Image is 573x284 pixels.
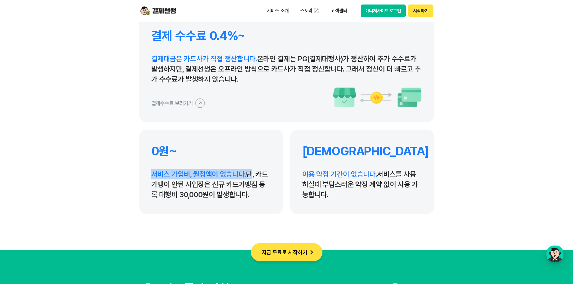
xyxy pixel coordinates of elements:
[296,5,324,17] a: 스토리
[151,98,205,108] button: 결제수수료 보러가기
[408,5,433,17] button: 시작하기
[307,248,316,256] img: 화살표 아이콘
[151,169,271,200] p: 단, 카드가맹이 안된 사업장은 신규 카드가맹점 등록 대행비 30,000원이 발생합니다.
[93,200,100,204] span: 설정
[302,169,422,200] p: 서비스를 사용하실때 부담스러운 약정 계약 없이 사용 가능합니다.
[140,5,176,17] img: logo
[55,200,62,205] span: 대화
[78,191,116,206] a: 설정
[361,5,406,17] button: 매니저사이트 로그인
[40,191,78,206] a: 대화
[2,191,40,206] a: 홈
[326,5,351,16] p: 고객센터
[151,54,257,63] span: 결제대금은 카드사가 직접 정산합니다.
[302,144,422,158] h4: [DEMOGRAPHIC_DATA]
[332,87,422,108] img: 수수료 이미지
[302,170,377,179] span: 이용 약정 기간이 없습니다.
[263,5,293,16] p: 서비스 소개
[151,144,271,158] h4: 0원~
[151,54,422,84] p: 온라인 결제는 PG(결제대행사)가 정산하여 추가 수수료가 발생하지만, 결제선생은 오프라인 방식으로 카드사가 직접 정산합니다. 그래서 정산이 더 빠르고 추가 수수료가 발생하지 ...
[251,243,322,261] button: 지금 무료로 시작하기
[19,200,23,204] span: 홈
[151,29,422,43] h4: 결제 수수료 0.4%~
[151,170,246,179] span: 서비스 가입비, 월정액이 없습니다.
[313,8,319,14] img: 외부 도메인 오픈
